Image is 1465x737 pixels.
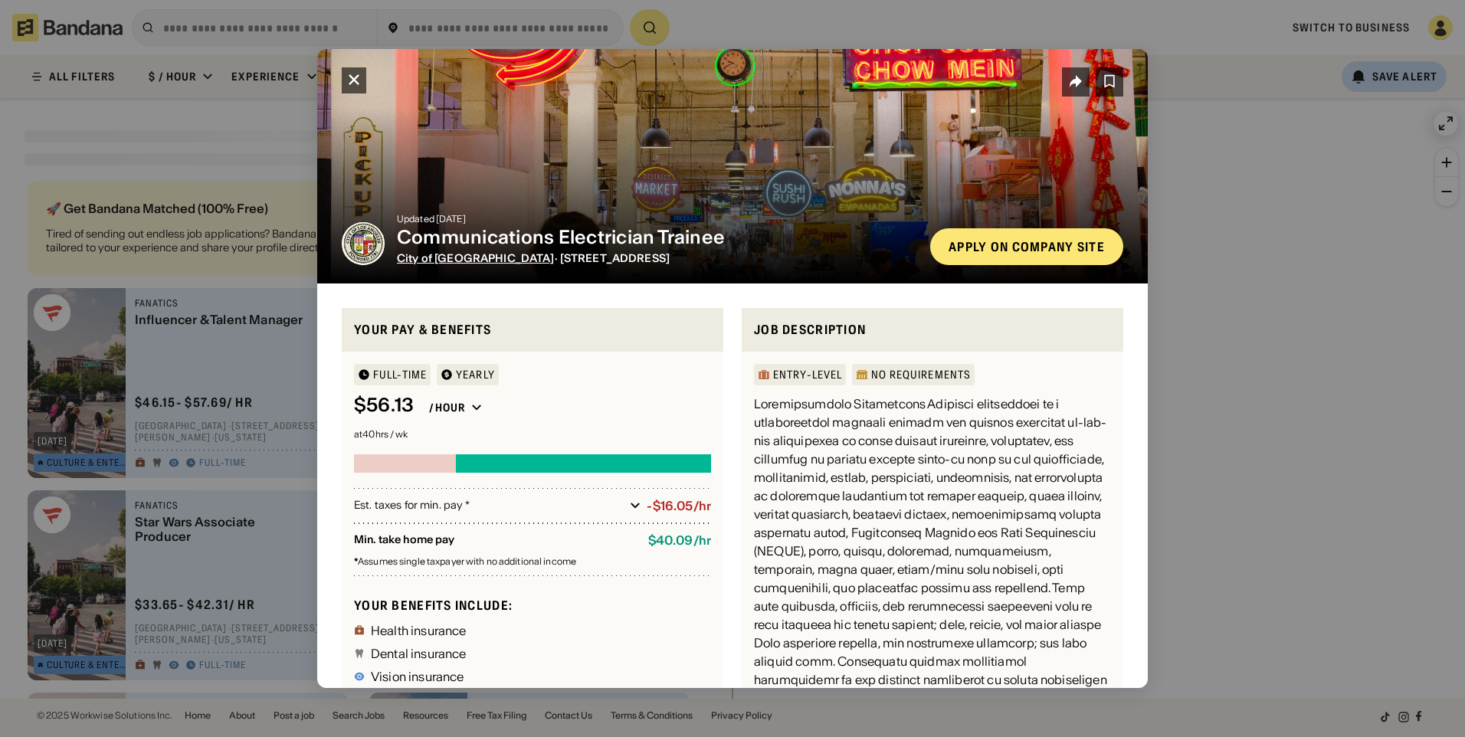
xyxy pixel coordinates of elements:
[354,498,624,513] div: Est. taxes for min. pay *
[354,533,636,548] div: Min. take home pay
[371,670,464,683] div: Vision insurance
[397,252,918,265] div: · [STREET_ADDRESS]
[354,395,414,417] div: $ 56.13
[354,320,711,339] div: Your pay & benefits
[754,320,1111,339] div: Job Description
[647,499,711,513] div: -$16.05/hr
[354,557,711,566] div: Assumes single taxpayer with no additional income
[371,647,467,660] div: Dental insurance
[930,228,1123,265] a: Apply on company site
[773,369,842,380] div: Entry-Level
[342,222,385,265] img: City of Los Angeles logo
[373,369,427,380] div: Full-time
[397,227,918,249] div: Communications Electrician Trainee
[354,430,711,439] div: at 40 hrs / wk
[429,401,465,414] div: /hour
[371,624,467,637] div: Health insurance
[456,369,495,380] div: YEARLY
[354,598,711,614] div: Your benefits include:
[949,241,1105,253] div: Apply on company site
[871,369,971,380] div: No Requirements
[648,533,711,548] div: $ 40.09 / hr
[397,215,918,224] div: Updated [DATE]
[397,251,555,265] a: City of [GEOGRAPHIC_DATA]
